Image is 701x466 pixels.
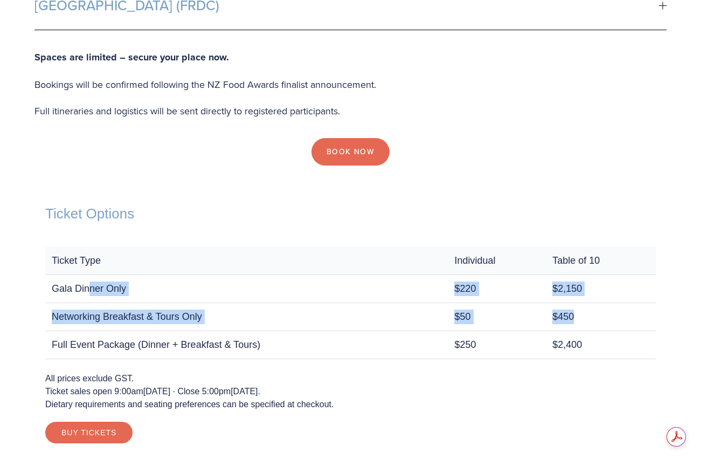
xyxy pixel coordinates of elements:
td: $2,150 [546,275,656,303]
a: Book Now [311,138,390,166]
td: $50 [448,303,546,331]
a: Buy Tickets [45,422,133,443]
p: All prices exclude GST. Ticket sales open 9:00am[DATE] · Close 5:00pm[DATE]. Dietary requirements... [45,372,656,411]
td: $2,400 [546,331,656,359]
td: $220 [448,275,546,303]
th: Table of 10 [546,247,656,275]
td: $250 [448,331,546,359]
strong: Spaces are limited – secure your place now. [34,50,229,64]
h2: Ticket Options [45,205,656,222]
table: Ticket options and pricing [45,247,656,359]
td: Networking Breakfast & Tours Only [45,303,448,331]
td: Full Event Package (Dinner + Breakfast & Tours) [45,331,448,359]
th: Ticket Type [45,247,448,275]
p: Bookings will be confirmed following the NZ Food Awards finalist announcement. [34,76,667,93]
td: Gala Dinner Only [45,275,448,303]
th: Individual [448,247,546,275]
p: Full itineraries and logistics will be sent directly to registered participants. [34,102,667,120]
td: $450 [546,303,656,331]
